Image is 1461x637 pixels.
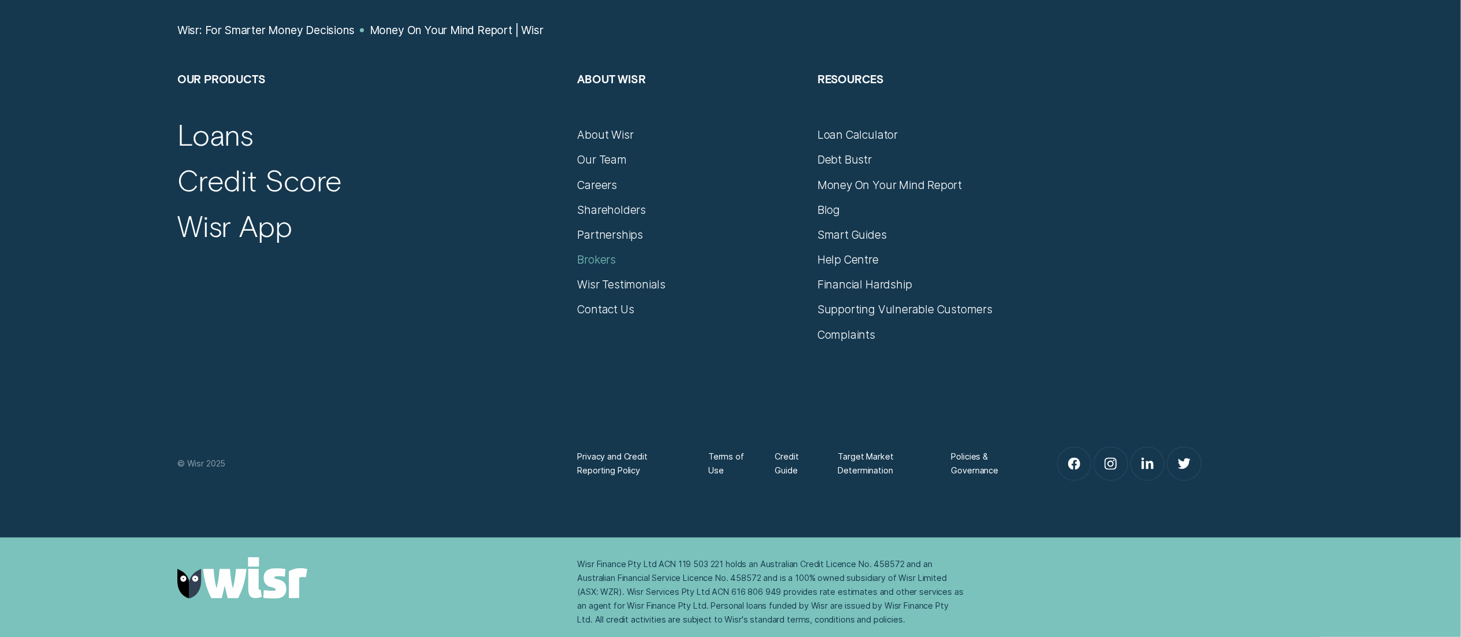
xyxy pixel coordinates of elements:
a: Target Market Determination [838,450,927,477]
a: Facebook [1058,447,1091,481]
a: Money On Your Mind Report | Wisr [370,23,544,37]
a: Contact Us [577,302,634,316]
a: Supporting Vulnerable Customers [817,302,992,316]
a: Instagram [1094,447,1128,481]
a: Help Centre [817,253,879,266]
a: Blog [817,203,840,217]
a: Credit Score [177,162,343,198]
a: Loans [177,116,254,152]
a: Wisr App [177,208,292,243]
a: Partnerships [577,228,643,242]
a: About Wisr [577,128,633,142]
a: Twitter [1168,447,1201,481]
a: Loan Calculator [817,128,898,142]
a: Money On Your Mind Report [817,178,962,192]
img: Wisr [177,557,308,599]
h2: About Wisr [577,72,804,128]
a: Debt Bustr [817,153,872,166]
a: Policies & Governance [951,450,1019,477]
a: Financial Hardship [817,277,912,291]
a: Terms of Use [708,450,750,477]
div: © Wisr 2025 [170,457,571,471]
a: Complaints [817,328,875,342]
a: Careers [577,178,617,192]
a: LinkedIn [1131,447,1165,481]
a: Brokers [577,253,616,266]
a: Our Team [577,153,626,166]
a: Shareholders [577,203,646,217]
a: Smart Guides [817,228,887,242]
h2: Resources [817,72,1044,128]
h2: Our Products [177,72,564,128]
a: Wisr: For Smarter Money Decisions [177,23,355,37]
a: Privacy and Credit Reporting Policy [577,450,683,477]
a: Wisr Testimonials [577,277,666,291]
a: Credit Guide [775,450,813,477]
